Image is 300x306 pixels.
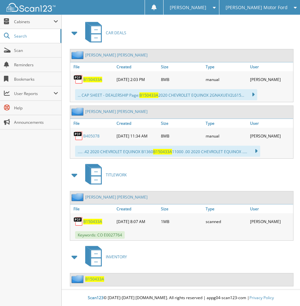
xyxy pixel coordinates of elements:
span: Search [14,33,57,39]
a: [PERSON_NAME] [PERSON_NAME] [85,109,148,114]
iframe: Chat Widget [267,275,300,306]
span: User Reports [14,91,54,96]
div: manual [204,73,249,86]
img: folder2.png [71,193,85,201]
span: Bookmarks [14,76,58,82]
a: B405078 [83,133,100,139]
span: INVENTORY [106,254,127,260]
span: Scan [14,48,58,53]
img: scan123-logo-white.svg [7,3,55,12]
span: Help [14,105,58,111]
a: Type [204,119,249,128]
img: folder2.png [71,107,85,116]
span: TITLEWORK [106,172,127,178]
img: PDF.png [73,217,83,226]
div: 8MB [159,73,204,86]
span: B150433A [139,92,158,98]
div: [PERSON_NAME] [248,215,293,228]
span: Cabinets [14,19,54,24]
a: Created [115,62,160,71]
a: File [70,119,115,128]
a: Created [115,204,160,213]
div: [DATE] 8:07 AM [115,215,160,228]
a: B150433A [83,219,102,224]
span: Keywords: CO E0027764 [75,231,125,239]
span: Scan123 [88,295,103,300]
div: 8MB [159,129,204,142]
a: B150433A [85,276,104,282]
div: ... CAP SHEET - DEALERSHIP Page: 2020 CHEVROLET EQUINOX 2GNAXUEV2L615... [75,89,257,100]
a: User [248,62,293,71]
a: File [70,62,115,71]
a: Type [204,62,249,71]
a: B150433A [83,77,102,82]
div: 1MB [159,215,204,228]
a: Size [159,62,204,71]
img: PDF.png [73,131,83,141]
span: CAR DEALS [106,30,126,36]
img: folder2.png [71,275,85,283]
div: [PERSON_NAME] [248,129,293,142]
a: File [70,204,115,213]
a: [PERSON_NAME] [PERSON_NAME] [85,194,148,200]
a: Privacy Policy [249,295,274,300]
span: Reminders [14,62,58,68]
a: Size [159,204,204,213]
a: User [248,119,293,128]
img: PDF.png [73,74,83,84]
span: Announcements [14,120,58,125]
div: © [DATE]-[DATE] [DOMAIN_NAME]. All rights reserved | appg04-scan123-com | [62,290,300,306]
div: ..... .42 2020 CHEVROLET EQUINOX B1360 11000 .00 2020 CHEVROLET EQUINOX ..... [75,146,260,157]
a: Created [115,119,160,128]
div: manual [204,129,249,142]
div: [DATE] 2:03 PM [115,73,160,86]
div: [DATE] 11:34 AM [115,129,160,142]
a: INVENTORY [81,244,127,270]
span: [PERSON_NAME] [170,6,206,9]
a: Size [159,119,204,128]
a: Type [204,204,249,213]
div: [PERSON_NAME] [248,73,293,86]
span: B150433A [153,149,172,154]
a: TITLEWORK [81,162,127,188]
a: [PERSON_NAME] [PERSON_NAME] [85,52,148,58]
a: User [248,204,293,213]
div: scanned [204,215,249,228]
a: CAR DEALS [81,20,126,46]
span: [PERSON_NAME] Motor Ford [226,6,288,9]
img: folder2.png [71,51,85,59]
